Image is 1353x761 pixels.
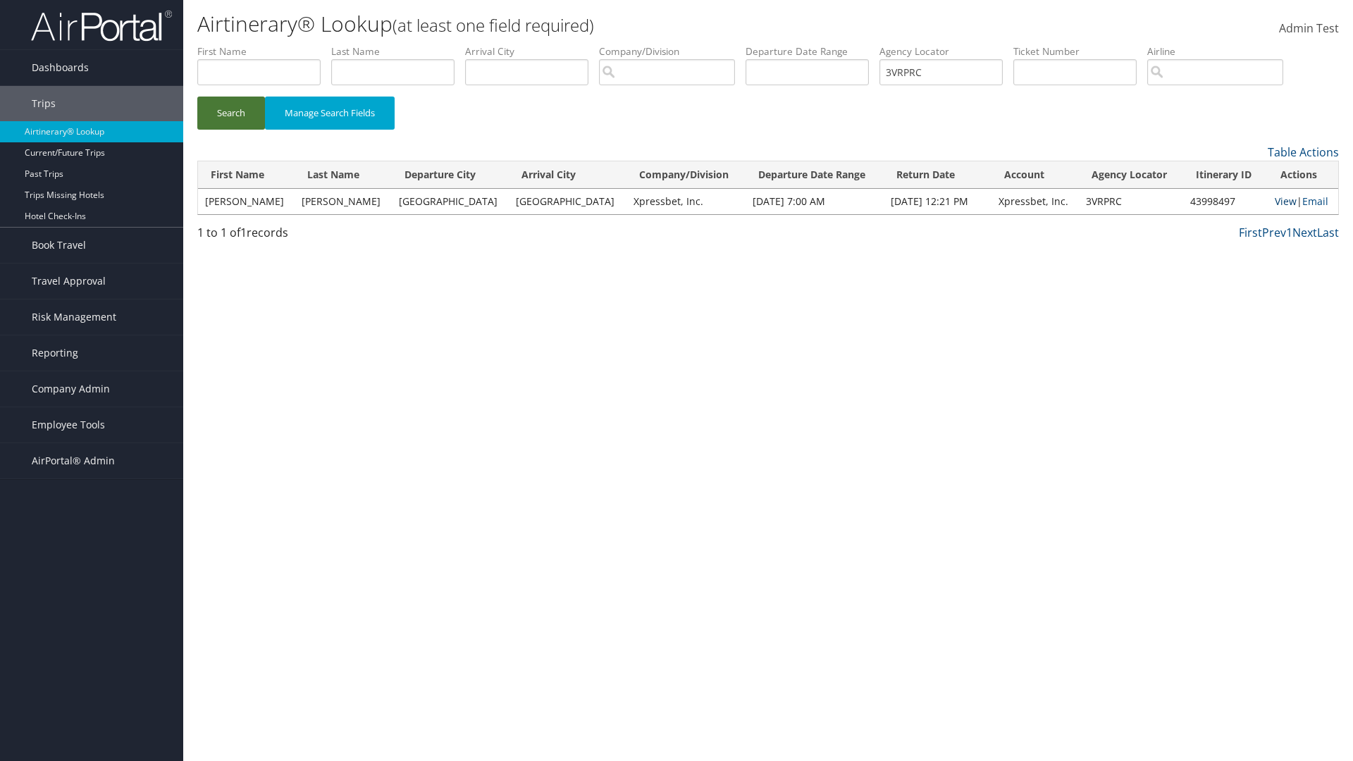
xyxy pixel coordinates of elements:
[509,161,626,189] th: Arrival City: activate to sort column ascending
[1183,161,1268,189] th: Itinerary ID: activate to sort column ascending
[1279,20,1339,36] span: Admin Test
[32,443,115,478] span: AirPortal® Admin
[626,189,746,214] td: Xpressbet, Inc.
[879,44,1013,58] label: Agency Locator
[1079,189,1184,214] td: 3VRPRC
[1268,189,1338,214] td: |
[1262,225,1286,240] a: Prev
[32,264,106,299] span: Travel Approval
[1268,144,1339,160] a: Table Actions
[295,161,391,189] th: Last Name: activate to sort column ascending
[1275,194,1297,208] a: View
[32,371,110,407] span: Company Admin
[1279,7,1339,51] a: Admin Test
[295,189,391,214] td: [PERSON_NAME]
[884,189,991,214] td: [DATE] 12:21 PM
[509,189,626,214] td: [GEOGRAPHIC_DATA]
[32,299,116,335] span: Risk Management
[1302,194,1328,208] a: Email
[1079,161,1184,189] th: Agency Locator: activate to sort column ascending
[392,189,509,214] td: [GEOGRAPHIC_DATA]
[32,86,56,121] span: Trips
[1239,225,1262,240] a: First
[1183,189,1268,214] td: 43998497
[599,44,746,58] label: Company/Division
[991,189,1079,214] td: Xpressbet, Inc.
[240,225,247,240] span: 1
[265,97,395,130] button: Manage Search Fields
[31,9,172,42] img: airportal-logo.png
[991,161,1079,189] th: Account: activate to sort column ascending
[32,228,86,263] span: Book Travel
[1147,44,1294,58] label: Airline
[198,189,295,214] td: [PERSON_NAME]
[393,13,594,37] small: (at least one field required)
[32,50,89,85] span: Dashboards
[1268,161,1338,189] th: Actions
[198,161,295,189] th: First Name: activate to sort column ascending
[1013,44,1147,58] label: Ticket Number
[746,189,884,214] td: [DATE] 7:00 AM
[626,161,746,189] th: Company/Division
[1317,225,1339,240] a: Last
[32,407,105,443] span: Employee Tools
[197,224,467,248] div: 1 to 1 of records
[197,44,331,58] label: First Name
[1286,225,1292,240] a: 1
[392,161,509,189] th: Departure City: activate to sort column ascending
[746,161,884,189] th: Departure Date Range: activate to sort column ascending
[1292,225,1317,240] a: Next
[32,335,78,371] span: Reporting
[746,44,879,58] label: Departure Date Range
[465,44,599,58] label: Arrival City
[197,97,265,130] button: Search
[884,161,991,189] th: Return Date: activate to sort column ascending
[197,9,958,39] h1: Airtinerary® Lookup
[331,44,465,58] label: Last Name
